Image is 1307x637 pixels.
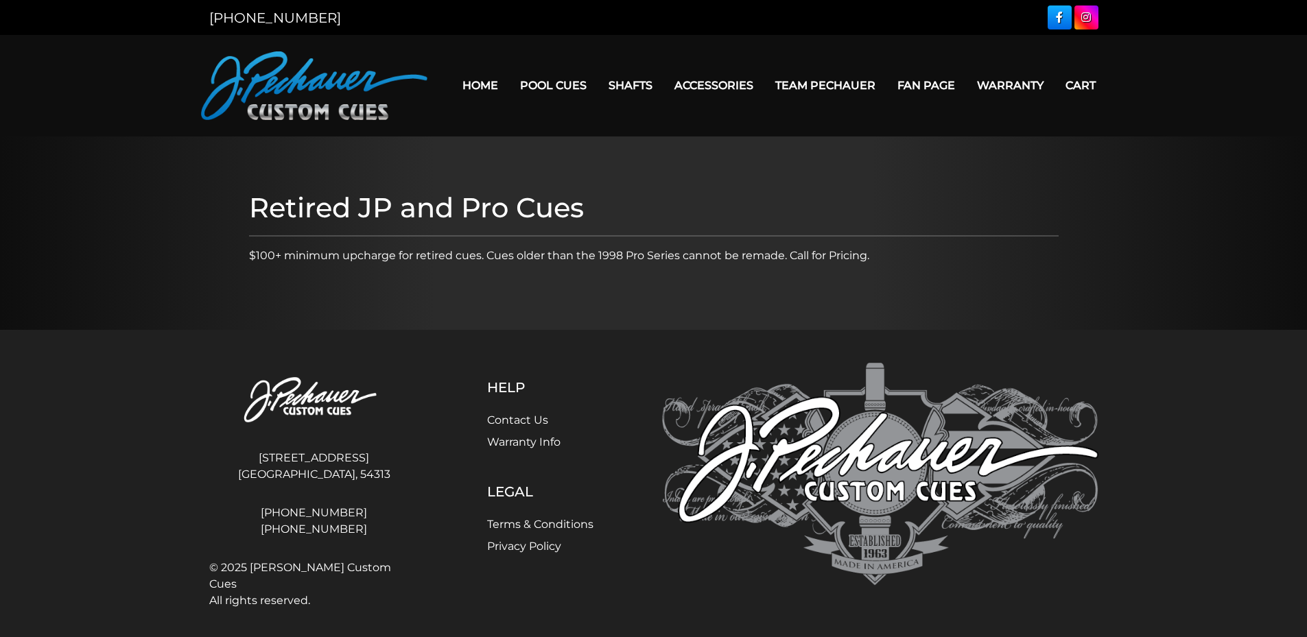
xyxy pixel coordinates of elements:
a: Team Pechauer [764,68,886,103]
a: Shafts [598,68,663,103]
a: Home [451,68,509,103]
h5: Help [487,379,593,396]
img: Pechauer Custom Cues [662,363,1098,586]
a: Contact Us [487,413,548,426]
p: $100+ minimum upcharge for retired cues. Cues older than the 1998 Pro Series cannot be remade. Ca... [249,248,1059,264]
address: [STREET_ADDRESS] [GEOGRAPHIC_DATA], 54313 [209,444,419,488]
a: Accessories [663,68,764,103]
a: [PHONE_NUMBER] [209,505,419,521]
img: Pechauer Custom Cues [209,363,419,439]
a: Warranty Info [487,435,561,448]
span: © 2025 [PERSON_NAME] Custom Cues All rights reserved. [209,560,419,609]
a: Warranty [966,68,1055,103]
a: Fan Page [886,68,966,103]
a: [PHONE_NUMBER] [209,521,419,538]
h5: Legal [487,483,593,500]
h1: Retired JP and Pro Cues [249,191,1059,224]
a: Privacy Policy [487,540,561,553]
a: Cart [1055,68,1107,103]
a: Terms & Conditions [487,518,593,531]
img: Pechauer Custom Cues [201,51,427,120]
a: Pool Cues [509,68,598,103]
a: [PHONE_NUMBER] [209,10,341,26]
